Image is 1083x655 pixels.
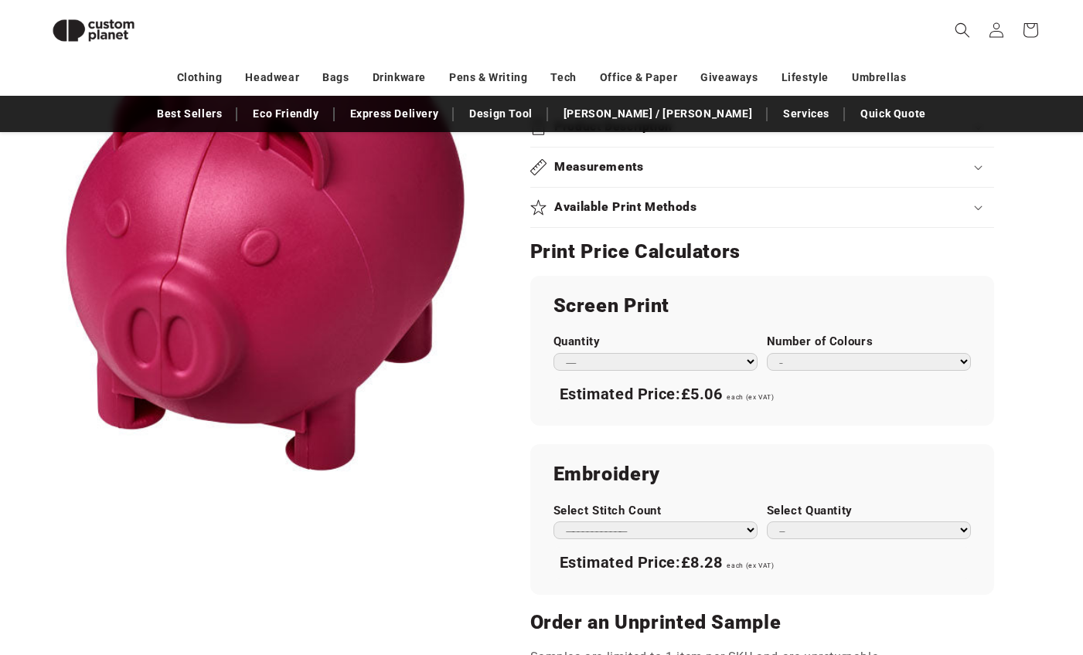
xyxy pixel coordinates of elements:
div: Estimated Price: [553,547,971,579]
label: Number of Colours [767,334,971,349]
a: Quick Quote [853,100,934,127]
a: Design Tool [461,100,540,127]
a: Eco Friendly [245,100,326,127]
h2: Available Print Methods [554,199,697,216]
span: £5.06 [681,385,723,403]
a: [PERSON_NAME] / [PERSON_NAME] [556,100,760,127]
a: Clothing [177,64,223,91]
a: Express Delivery [342,100,447,127]
a: Headwear [245,64,299,91]
iframe: Chat Widget [818,488,1083,655]
img: Custom Planet [39,6,148,55]
div: Estimated Price: [553,378,971,411]
a: Drinkware [373,64,426,91]
summary: Measurements [530,148,994,187]
summary: Available Print Methods [530,188,994,227]
h2: Embroidery [553,462,971,487]
label: Quantity [553,334,758,349]
span: each (ex VAT) [727,393,774,401]
label: Select Stitch Count [553,504,758,518]
summary: Search [945,13,979,47]
h2: Print Price Calculators [530,239,994,264]
a: Tech [550,64,576,91]
a: Lifestyle [782,64,829,91]
a: Services [775,100,837,127]
media-gallery: Gallery Viewer [39,23,492,475]
h2: Screen Print [553,294,971,318]
label: Select Quantity [767,504,971,518]
a: Bags [322,64,349,91]
span: £8.28 [681,553,723,572]
a: Giveaways [700,64,758,91]
span: each (ex VAT) [727,562,774,569]
h2: Order an Unprinted Sample [530,610,994,635]
a: Pens & Writing [449,64,527,91]
h2: Measurements [554,159,644,175]
a: Best Sellers [149,100,230,127]
a: Office & Paper [600,64,677,91]
a: Umbrellas [852,64,906,91]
